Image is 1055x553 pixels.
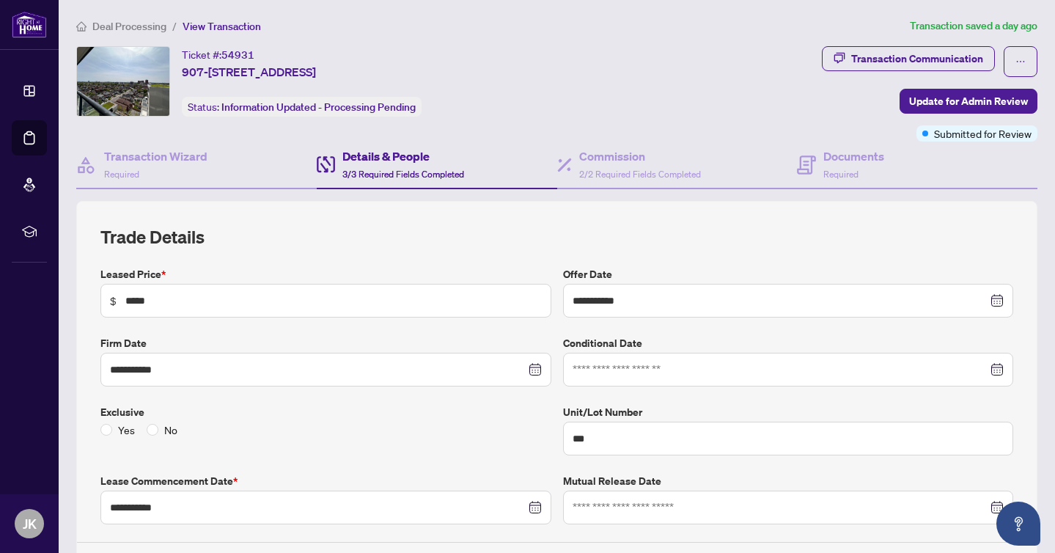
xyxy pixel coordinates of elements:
h2: Trade Details [100,225,1013,249]
span: Submitted for Review [934,125,1032,142]
span: $ [110,293,117,309]
span: home [76,21,87,32]
span: Yes [112,422,141,438]
span: Information Updated - Processing Pending [221,100,416,114]
label: Conditional Date [563,335,1014,351]
img: IMG-C12380276_1.jpg [77,47,169,116]
div: Transaction Communication [851,47,983,70]
span: JK [23,513,37,534]
h4: Details & People [342,147,464,165]
li: / [172,18,177,34]
label: Offer Date [563,266,1014,282]
label: Unit/Lot Number [563,404,1014,420]
span: Required [823,169,859,180]
label: Exclusive [100,404,551,420]
button: Update for Admin Review [900,89,1037,114]
span: 3/3 Required Fields Completed [342,169,464,180]
span: No [158,422,183,438]
label: Lease Commencement Date [100,473,551,489]
h4: Commission [579,147,701,165]
h4: Documents [823,147,884,165]
span: View Transaction [183,20,261,33]
span: Deal Processing [92,20,166,33]
span: 54931 [221,48,254,62]
div: Status: [182,97,422,117]
span: Required [104,169,139,180]
button: Open asap [996,502,1040,546]
div: Ticket #: [182,46,254,63]
label: Firm Date [100,335,551,351]
button: Transaction Communication [822,46,995,71]
h4: Transaction Wizard [104,147,207,165]
article: Transaction saved a day ago [910,18,1037,34]
span: ellipsis [1015,56,1026,67]
span: Update for Admin Review [909,89,1028,113]
label: Mutual Release Date [563,473,1014,489]
span: 907-[STREET_ADDRESS] [182,63,316,81]
label: Leased Price [100,266,551,282]
span: 2/2 Required Fields Completed [579,169,701,180]
img: logo [12,11,47,38]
